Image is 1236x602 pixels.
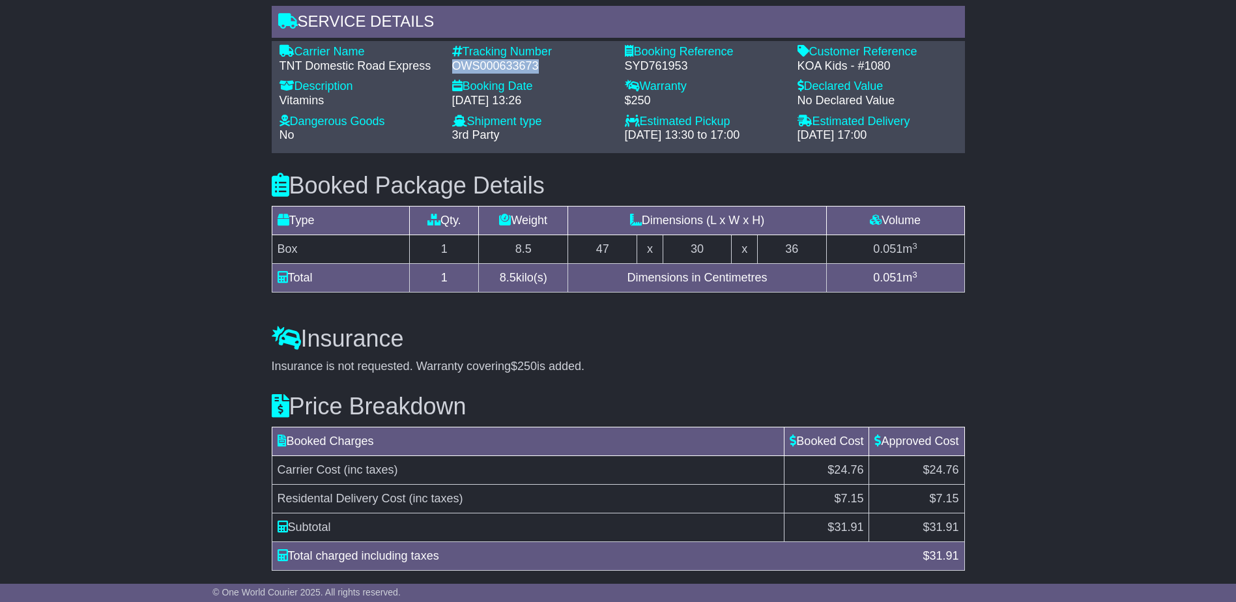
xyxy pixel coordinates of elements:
div: Warranty [625,79,784,94]
div: Total charged including taxes [271,547,917,565]
td: Box [272,235,410,264]
td: Dimensions in Centimetres [568,264,826,293]
div: Customer Reference [798,45,957,59]
td: x [732,235,757,264]
h3: Price Breakdown [272,394,965,420]
span: No [280,128,295,141]
div: [DATE] 13:26 [452,94,612,108]
span: $250 [511,360,537,373]
div: SYD761953 [625,59,784,74]
td: m [826,235,964,264]
div: KOA Kids - #1080 [798,59,957,74]
td: 47 [568,235,637,264]
span: 0.051 [873,271,902,284]
td: Subtotal [272,513,784,542]
sup: 3 [912,241,917,251]
td: Booked Cost [784,427,869,456]
td: m [826,264,964,293]
span: 31.91 [929,549,958,562]
td: Type [272,207,410,235]
div: Service Details [272,6,965,41]
sup: 3 [912,270,917,279]
span: $24.76 [923,463,958,476]
span: 0.051 [873,242,902,255]
div: [DATE] 13:30 to 17:00 [625,128,784,143]
span: (inc taxes) [409,492,463,505]
div: Declared Value [798,79,957,94]
div: Booking Reference [625,45,784,59]
div: Shipment type [452,115,612,129]
div: Estimated Pickup [625,115,784,129]
span: Residental Delivery Cost [278,492,406,505]
span: $7.15 [834,492,863,505]
h3: Insurance [272,326,965,352]
td: $ [784,513,869,542]
td: 30 [663,235,732,264]
span: Carrier Cost [278,463,341,476]
span: 31.91 [929,521,958,534]
td: Volume [826,207,964,235]
div: OWS000633673 [452,59,612,74]
td: kilo(s) [479,264,568,293]
div: [DATE] 17:00 [798,128,957,143]
div: $ [916,547,965,565]
div: Carrier Name [280,45,439,59]
div: TNT Domestic Road Express [280,59,439,74]
div: Insurance is not requested. Warranty covering is added. [272,360,965,374]
div: $250 [625,94,784,108]
div: Estimated Delivery [798,115,957,129]
td: Dimensions (L x W x H) [568,207,826,235]
div: Tracking Number [452,45,612,59]
div: Description [280,79,439,94]
h3: Booked Package Details [272,173,965,199]
td: 36 [757,235,826,264]
td: 1 [410,264,479,293]
span: 3rd Party [452,128,500,141]
div: Vitamins [280,94,439,108]
td: $ [869,513,964,542]
span: 31.91 [834,521,863,534]
span: $24.76 [827,463,863,476]
td: x [637,235,663,264]
div: No Declared Value [798,94,957,108]
span: 8.5 [500,271,516,284]
span: $7.15 [929,492,958,505]
div: Dangerous Goods [280,115,439,129]
td: Booked Charges [272,427,784,456]
span: (inc taxes) [344,463,398,476]
td: Approved Cost [869,427,964,456]
span: © One World Courier 2025. All rights reserved. [212,587,401,597]
td: 1 [410,235,479,264]
td: Weight [479,207,568,235]
td: Qty. [410,207,479,235]
td: 8.5 [479,235,568,264]
div: Booking Date [452,79,612,94]
td: Total [272,264,410,293]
